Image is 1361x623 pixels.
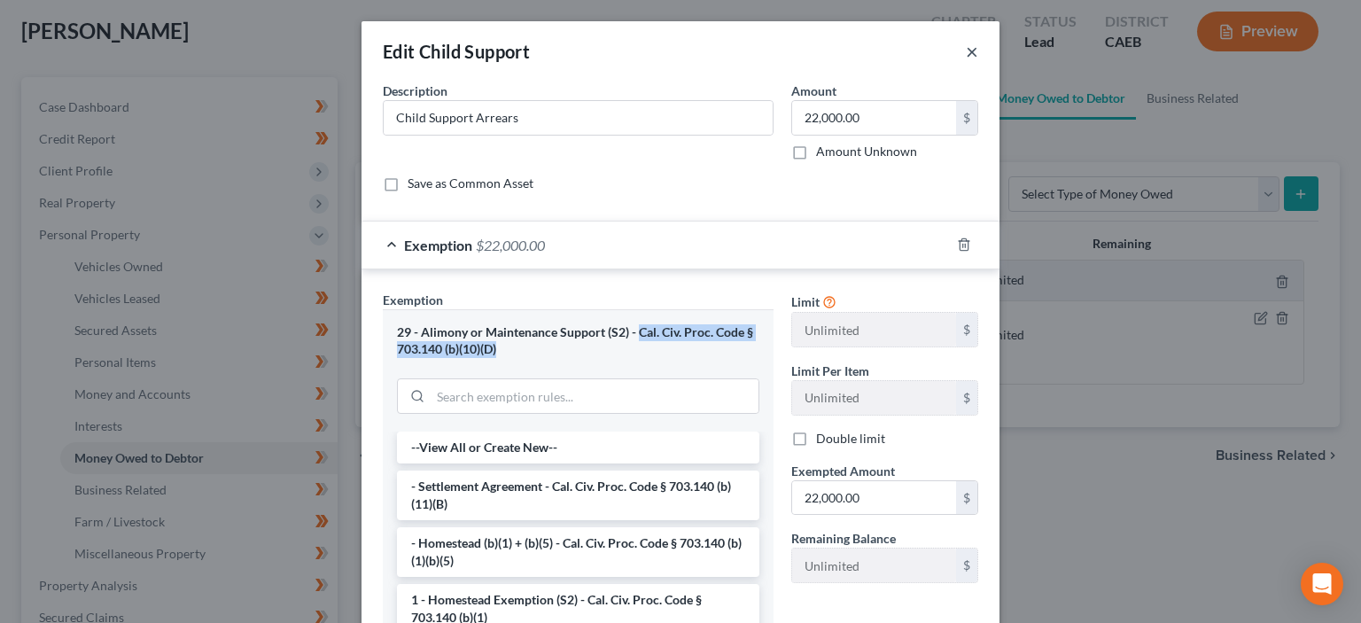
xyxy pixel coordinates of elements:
span: Limit [791,294,820,309]
label: Remaining Balance [791,529,896,548]
label: Amount Unknown [816,143,917,160]
label: Limit Per Item [791,362,869,380]
input: -- [792,381,956,415]
span: Exemption [404,237,472,253]
input: 0.00 [792,481,956,515]
div: $ [956,101,977,135]
span: Exempted Amount [791,463,895,479]
div: $ [956,481,977,515]
div: Edit Child Support [383,39,530,64]
div: $ [956,313,977,347]
label: Save as Common Asset [408,175,533,192]
label: Amount [791,82,836,100]
input: 0.00 [792,101,956,135]
input: Describe... [384,101,773,135]
li: - Homestead (b)(1) + (b)(5) - Cal. Civ. Proc. Code § 703.140 (b)(1)(b)(5) [397,527,759,577]
input: -- [792,313,956,347]
span: $22,000.00 [476,237,545,253]
span: Description [383,83,447,98]
li: - Settlement Agreement - Cal. Civ. Proc. Code § 703.140 (b)(11)(B) [397,471,759,520]
label: Double limit [816,430,885,448]
li: --View All or Create New-- [397,432,759,463]
input: Search exemption rules... [431,379,758,413]
div: $ [956,549,977,582]
div: $ [956,381,977,415]
input: -- [792,549,956,582]
div: 29 - Alimony or Maintenance Support (S2) - Cal. Civ. Proc. Code § 703.140 (b)(10)(D) [397,324,759,357]
div: Open Intercom Messenger [1301,563,1343,605]
span: Exemption [383,292,443,308]
button: × [966,41,978,62]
